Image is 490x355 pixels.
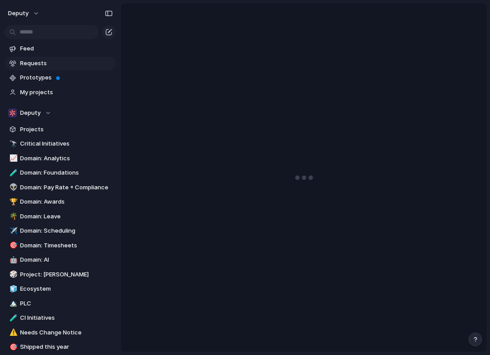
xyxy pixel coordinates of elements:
span: Domain: Foundations [20,168,113,177]
div: 🏆 [9,197,16,207]
a: 🧪Domain: Foundations [4,166,116,180]
span: Requests [20,59,113,68]
button: 👽 [8,183,17,192]
span: CI Initiatives [20,313,113,322]
a: 🔭Critical Initiatives [4,137,116,150]
a: ✈️Domain: Scheduling [4,224,116,238]
span: Project: [PERSON_NAME] [20,270,113,279]
span: Domain: Scheduling [20,226,113,235]
button: Deputy [4,106,116,120]
span: deputy [8,9,29,18]
span: Projects [20,125,113,134]
a: 🎯Shipped this year [4,340,116,354]
div: 📈 [9,153,16,163]
a: 🧊Ecosystem [4,282,116,296]
a: Projects [4,123,116,136]
button: 🧊 [8,284,17,293]
span: Domain: Awards [20,197,113,206]
button: ✈️ [8,226,17,235]
a: 🎲Project: [PERSON_NAME] [4,268,116,281]
button: 🧪 [8,313,17,322]
span: Domain: Leave [20,212,113,221]
button: 🎲 [8,270,17,279]
div: 🎲 [9,269,16,280]
div: 🧪 [9,168,16,178]
a: 🧪CI Initiatives [4,311,116,325]
span: Domain: Pay Rate + Compliance [20,183,113,192]
span: Domain: Timesheets [20,241,113,250]
button: 🧪 [8,168,17,177]
a: 🏔️PLC [4,297,116,310]
span: Feed [20,44,113,53]
button: 🎯 [8,342,17,351]
span: Needs Change Notice [20,328,113,337]
span: PLC [20,299,113,308]
button: 🌴 [8,212,17,221]
div: 🎯 [9,342,16,352]
span: Critical Initiatives [20,139,113,148]
div: ✈️ [9,226,16,236]
button: 🔭 [8,139,17,148]
div: 🎯 [9,240,16,251]
span: Domain: Analytics [20,154,113,163]
button: 🎯 [8,241,17,250]
button: 🏔️ [8,299,17,308]
button: ⚠️ [8,328,17,337]
a: ⚠️Needs Change Notice [4,326,116,339]
div: ⚠️ [9,327,16,338]
span: Domain: AI [20,255,113,264]
button: 📈 [8,154,17,163]
a: 📈Domain: Analytics [4,152,116,165]
button: 🏆 [8,197,17,206]
div: 🏔️ [9,298,16,309]
span: Deputy [20,109,41,117]
button: deputy [4,6,44,21]
span: Shipped this year [20,342,113,351]
div: 🌴 [9,211,16,221]
div: 👽 [9,182,16,192]
a: 🤖Domain: AI [4,253,116,267]
div: 🧊 [9,284,16,294]
a: Prototypes [4,71,116,84]
a: Feed [4,42,116,55]
div: 🧪 [9,313,16,323]
span: Prototypes [20,73,113,82]
a: 🎯Domain: Timesheets [4,239,116,252]
span: Ecosystem [20,284,113,293]
div: 🤖 [9,255,16,265]
button: 🤖 [8,255,17,264]
a: 👽Domain: Pay Rate + Compliance [4,181,116,194]
a: 🌴Domain: Leave [4,210,116,223]
a: 🏆Domain: Awards [4,195,116,209]
div: 🔭 [9,139,16,149]
a: My projects [4,86,116,99]
a: Requests [4,57,116,70]
span: My projects [20,88,113,97]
